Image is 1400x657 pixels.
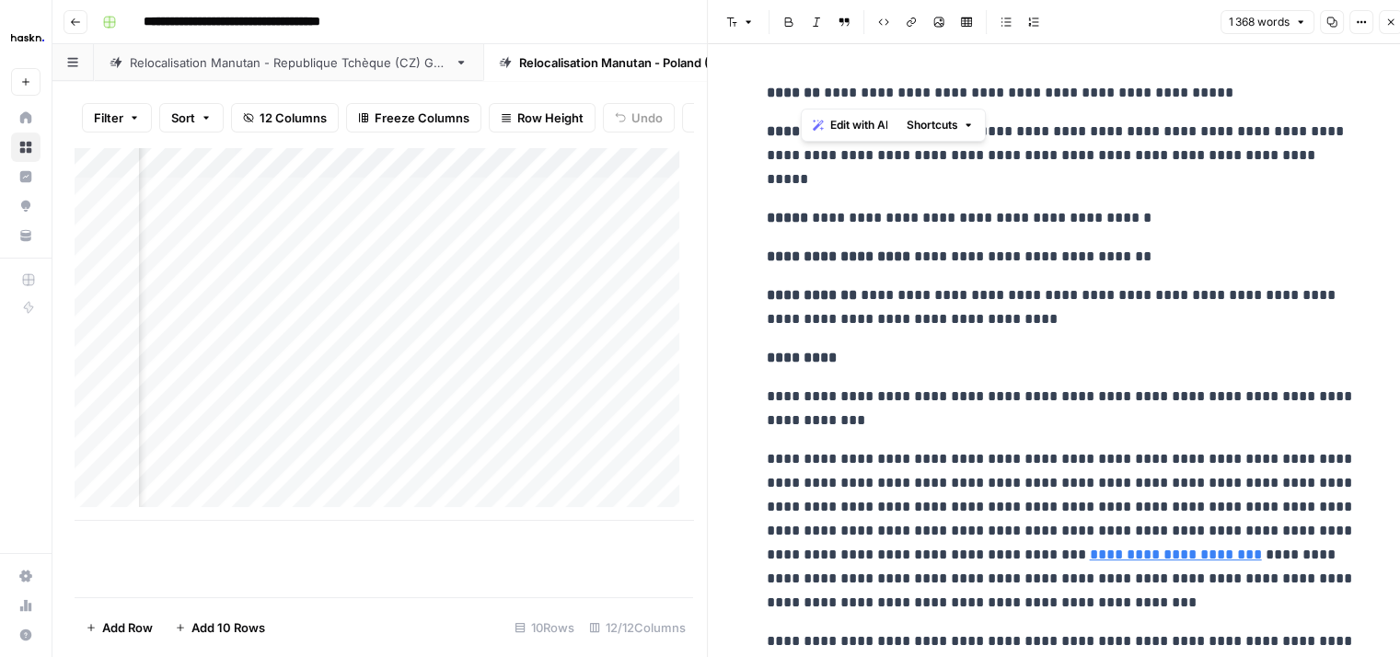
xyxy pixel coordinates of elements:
button: 1 368 words [1221,10,1314,34]
span: Add 10 Rows [191,618,265,637]
div: Relocalisation Manutan - [GEOGRAPHIC_DATA] (PL) [519,53,813,72]
span: Edit with AI [829,117,887,133]
button: Edit with AI [805,113,895,137]
button: Filter [82,103,152,133]
span: Row Height [517,109,584,127]
button: Freeze Columns [346,103,481,133]
span: Freeze Columns [375,109,469,127]
a: Opportunities [11,191,40,221]
a: Browse [11,133,40,162]
span: Filter [94,109,123,127]
span: 1 368 words [1229,14,1290,30]
button: Row Height [489,103,596,133]
span: Add Row [102,618,153,637]
button: 12 Columns [231,103,339,133]
button: Add Row [75,613,164,642]
a: Your Data [11,221,40,250]
a: Home [11,103,40,133]
button: Add 10 Rows [164,613,276,642]
a: Relocalisation Manutan - Republique Tchèque (CZ) Grid [94,44,483,81]
span: Shortcuts [906,117,957,133]
a: Insights [11,162,40,191]
a: Usage [11,591,40,620]
span: Undo [631,109,663,127]
a: Settings [11,561,40,591]
div: 10 Rows [507,613,582,642]
div: 12/12 Columns [582,613,693,642]
button: Undo [603,103,675,133]
div: Relocalisation Manutan - Republique Tchèque (CZ) Grid [130,53,447,72]
button: Shortcuts [898,113,981,137]
button: Help + Support [11,620,40,650]
a: Relocalisation Manutan - [GEOGRAPHIC_DATA] (PL) [483,44,849,81]
button: Workspace: Haskn [11,15,40,61]
span: 12 Columns [260,109,327,127]
button: Sort [159,103,224,133]
span: Sort [171,109,195,127]
img: Haskn Logo [11,21,44,54]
